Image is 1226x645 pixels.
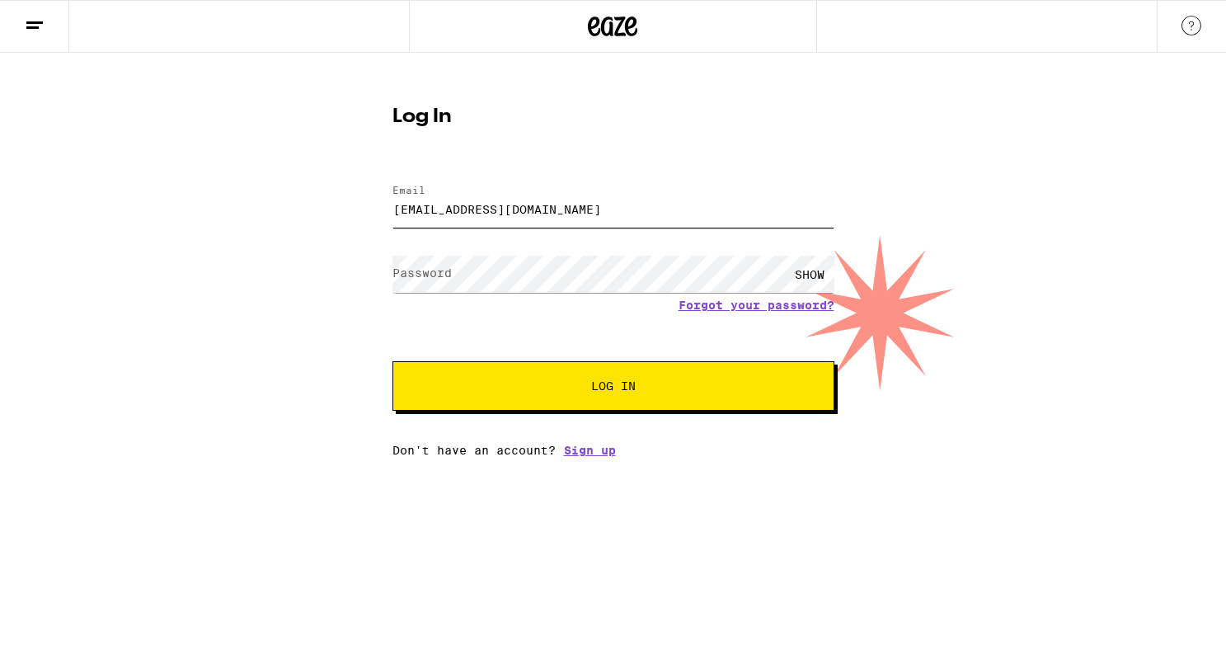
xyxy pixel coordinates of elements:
label: Password [392,266,452,280]
div: Don't have an account? [392,444,834,457]
a: Sign up [564,444,616,457]
span: Hi. Need any help? [10,12,119,25]
label: Email [392,185,425,195]
div: SHOW [785,256,834,293]
span: Log In [591,380,636,392]
a: Forgot your password? [679,299,834,312]
button: Log In [392,361,834,411]
h1: Log In [392,107,834,127]
input: Email [392,191,834,228]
